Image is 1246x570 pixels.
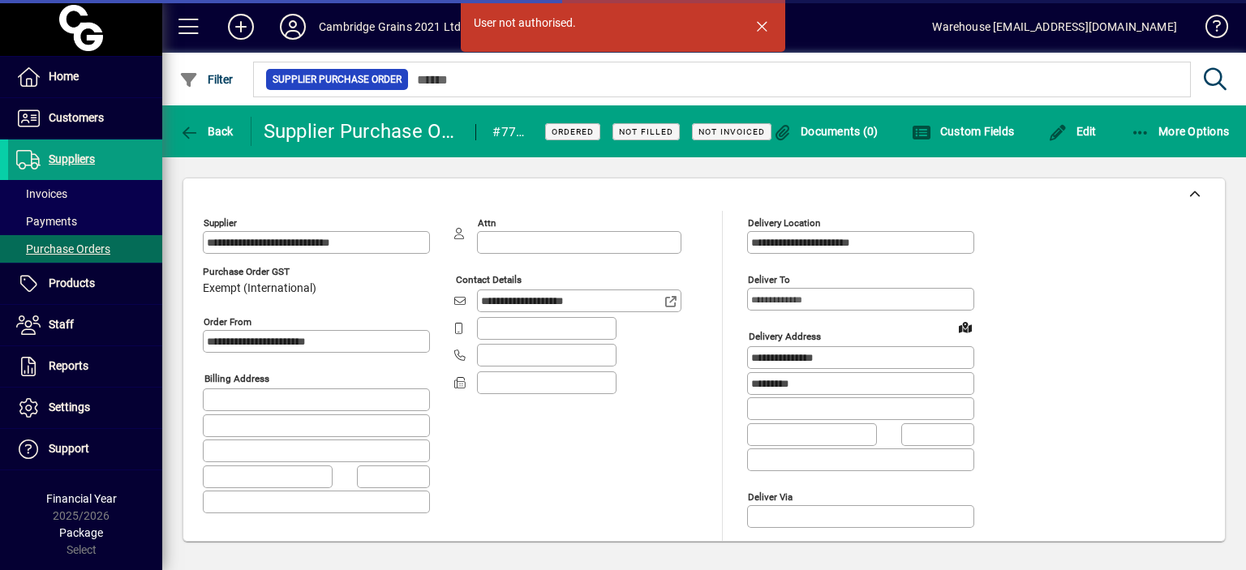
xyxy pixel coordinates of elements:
[49,318,74,331] span: Staff
[748,217,820,229] mat-label: Delivery Location
[49,359,88,372] span: Reports
[46,492,117,505] span: Financial Year
[49,111,104,124] span: Customers
[175,65,238,94] button: Filter
[8,235,162,263] a: Purchase Orders
[273,71,402,88] span: Supplier Purchase Order
[16,242,110,255] span: Purchase Orders
[319,14,461,40] div: Cambridge Grains 2021 Ltd
[49,401,90,414] span: Settings
[16,187,67,200] span: Invoices
[773,125,879,138] span: Documents (0)
[748,274,790,285] mat-label: Deliver To
[49,70,79,83] span: Home
[179,125,234,138] span: Back
[908,117,1018,146] button: Custom Fields
[1193,3,1226,56] a: Knowledge Base
[8,57,162,97] a: Home
[8,208,162,235] a: Payments
[8,305,162,345] a: Staff
[264,118,460,144] div: Supplier Purchase Order
[215,12,267,41] button: Add
[478,217,496,229] mat-label: Attn
[162,117,251,146] app-page-header-button: Back
[8,264,162,304] a: Products
[952,314,978,340] a: View on map
[552,126,594,137] span: Ordered
[8,98,162,139] a: Customers
[204,217,237,229] mat-label: Supplier
[203,267,316,277] span: Purchase Order GST
[203,282,316,295] span: Exempt (International)
[1048,125,1097,138] span: Edit
[1127,117,1234,146] button: More Options
[932,14,1177,40] div: Warehouse [EMAIL_ADDRESS][DOMAIN_NAME]
[59,526,103,539] span: Package
[769,117,883,146] button: Documents (0)
[8,346,162,387] a: Reports
[49,442,89,455] span: Support
[748,491,793,502] mat-label: Deliver via
[1131,125,1230,138] span: More Options
[1044,117,1101,146] button: Edit
[49,276,95,289] span: Products
[8,180,162,208] a: Invoices
[175,117,238,146] button: Back
[49,152,95,165] span: Suppliers
[267,12,319,41] button: Profile
[179,73,234,86] span: Filter
[492,119,525,145] div: #7784
[16,215,77,228] span: Payments
[619,126,673,137] span: Not Filled
[204,316,251,328] mat-label: Order from
[912,125,1014,138] span: Custom Fields
[8,388,162,428] a: Settings
[8,429,162,469] a: Support
[698,126,765,137] span: Not Invoiced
